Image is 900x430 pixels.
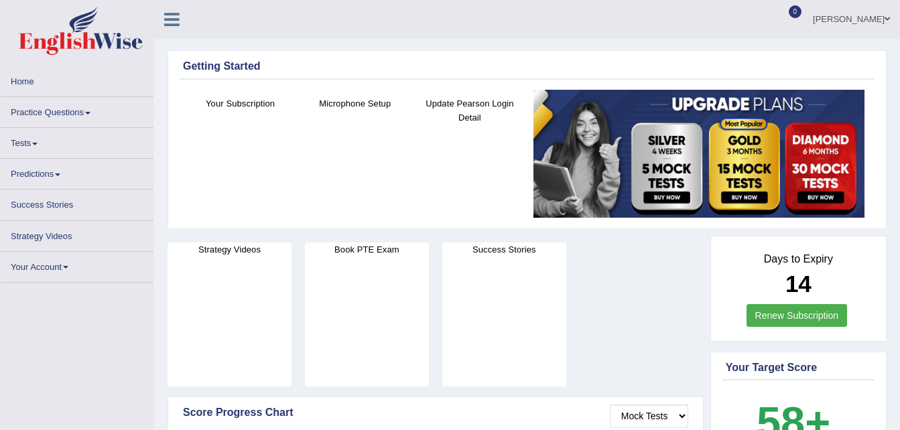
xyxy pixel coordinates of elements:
a: Practice Questions [1,97,153,123]
a: Renew Subscription [747,304,848,327]
b: 14 [785,271,812,297]
h4: Microphone Setup [304,96,405,111]
a: Success Stories [1,190,153,216]
h4: Days to Expiry [726,253,871,265]
a: Predictions [1,159,153,185]
div: Score Progress Chart [183,405,688,421]
span: 0 [789,5,802,18]
div: Your Target Score [726,360,871,376]
a: Tests [1,128,153,154]
a: Your Account [1,252,153,278]
h4: Update Pearson Login Detail [419,96,520,125]
img: small5.jpg [533,90,864,218]
h4: Book PTE Exam [305,242,429,257]
a: Home [1,66,153,92]
h4: Strategy Videos [168,242,292,257]
div: Getting Started [183,58,871,74]
h4: Your Subscription [190,96,291,111]
h4: Success Stories [442,242,566,257]
a: Strategy Videos [1,221,153,247]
